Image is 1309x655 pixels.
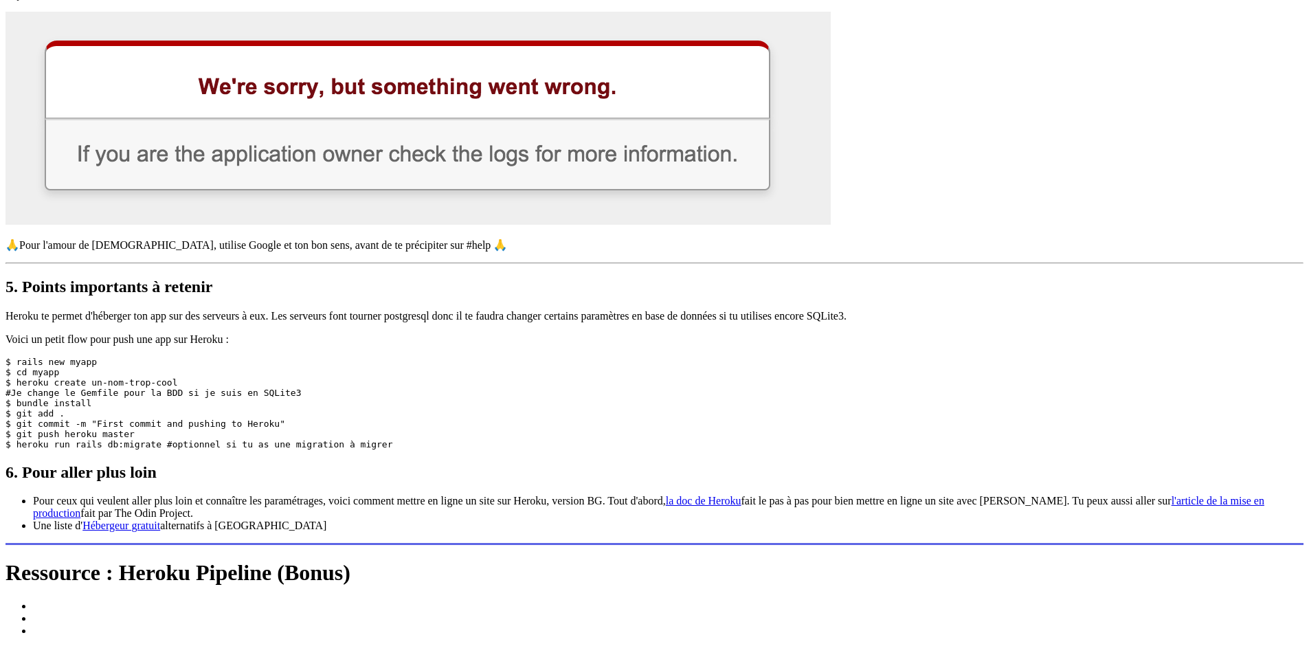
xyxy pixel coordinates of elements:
p: 🙏Pour l'amour de [DEMOGRAPHIC_DATA], utilise Google et ton bon sens, avant de te précipiter sur #... [5,238,1304,252]
p: Voici un petit flow pour push une app sur Heroku : [5,333,1304,346]
h2: 5. Points importants à retenir [5,278,1304,296]
h2: 6. Pour aller plus loin [5,463,1304,482]
code: $ rails new myapp $ cd myapp $ heroku create un-nom-trop-cool #Je change le Gemfile pour la BDD s... [5,357,393,449]
p: Heroku te permet d'héberger ton app sur des serveurs à eux. Les serveurs font tourner postgresql ... [5,310,1304,322]
a: l'article de la mise en production [33,495,1264,519]
li: Une liste d' alternatifs à [GEOGRAPHIC_DATA] [33,520,1304,532]
img: PaaS [5,12,831,225]
a: la doc de Heroku [666,495,741,507]
h1: Ressource : Heroku Pipeline (Bonus) [5,560,1304,586]
a: Hébergeur gratuit [82,520,160,531]
li: Pour ceux qui veulent aller plus loin et connaître les paramétrages, voici comment mettre en lign... [33,495,1304,520]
